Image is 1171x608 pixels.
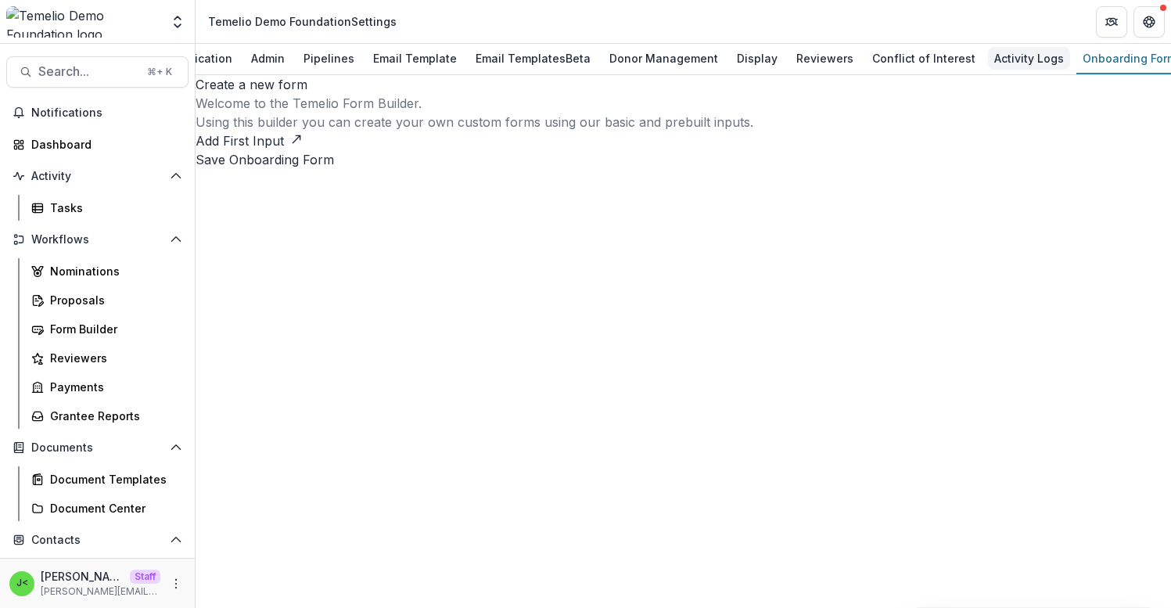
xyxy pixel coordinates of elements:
[25,495,189,521] a: Document Center
[603,44,724,74] a: Donor Management
[245,44,291,74] a: Admin
[50,471,176,487] div: Document Templates
[50,408,176,424] div: Grantee Reports
[196,150,334,169] button: Save Onboarding Form
[31,441,163,455] span: Documents
[16,578,28,588] div: Julie <julie@trytemelio.com>
[31,534,163,547] span: Contacts
[167,574,185,593] button: More
[50,321,176,337] div: Form Builder
[245,47,291,70] div: Admin
[208,13,397,30] div: Temelio Demo Foundation Settings
[196,75,1171,94] h3: Create a new form
[566,50,591,67] span: Beta
[144,63,175,81] div: ⌘ + K
[31,106,182,120] span: Notifications
[50,379,176,395] div: Payments
[50,500,176,516] div: Document Center
[988,47,1070,70] div: Activity Logs
[1096,6,1127,38] button: Partners
[469,44,597,74] a: Email Templates Beta
[6,56,189,88] button: Search...
[367,47,463,70] div: Email Template
[50,263,176,279] div: Nominations
[6,527,189,552] button: Open Contacts
[25,466,189,492] a: Document Templates
[196,131,303,150] button: Add First Input
[31,170,163,183] span: Activity
[25,258,189,284] a: Nominations
[25,287,189,313] a: Proposals
[297,44,361,74] a: Pipelines
[603,47,724,70] div: Donor Management
[202,10,403,33] nav: breadcrumb
[6,100,189,125] button: Notifications
[25,316,189,342] a: Form Builder
[866,44,982,74] a: Conflict of Interest
[25,403,189,429] a: Grantee Reports
[50,200,176,216] div: Tasks
[41,585,160,599] p: [PERSON_NAME][EMAIL_ADDRESS][DOMAIN_NAME]
[1133,6,1165,38] button: Get Help
[31,136,176,153] div: Dashboard
[25,195,189,221] a: Tasks
[866,47,982,70] div: Conflict of Interest
[38,64,138,79] span: Search...
[25,345,189,371] a: Reviewers
[6,227,189,252] button: Open Workflows
[196,113,1171,131] p: Using this builder you can create your own custom forms using our basic and prebuilt inputs.
[50,350,176,366] div: Reviewers
[41,568,124,585] p: [PERSON_NAME] <[PERSON_NAME][EMAIL_ADDRESS][DOMAIN_NAME]>
[6,435,189,460] button: Open Documents
[731,44,784,74] a: Display
[790,47,860,70] div: Reviewers
[367,44,463,74] a: Email Template
[988,44,1070,74] a: Activity Logs
[167,6,189,38] button: Open entity switcher
[469,47,597,70] div: Email Templates
[6,6,160,38] img: Temelio Demo Foundation logo
[196,94,1171,113] p: Welcome to the Temelio Form Builder.
[6,164,189,189] button: Open Activity
[6,131,189,157] a: Dashboard
[731,47,784,70] div: Display
[50,292,176,308] div: Proposals
[790,44,860,74] a: Reviewers
[25,374,189,400] a: Payments
[297,47,361,70] div: Pipelines
[130,570,160,584] p: Staff
[31,233,163,246] span: Workflows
